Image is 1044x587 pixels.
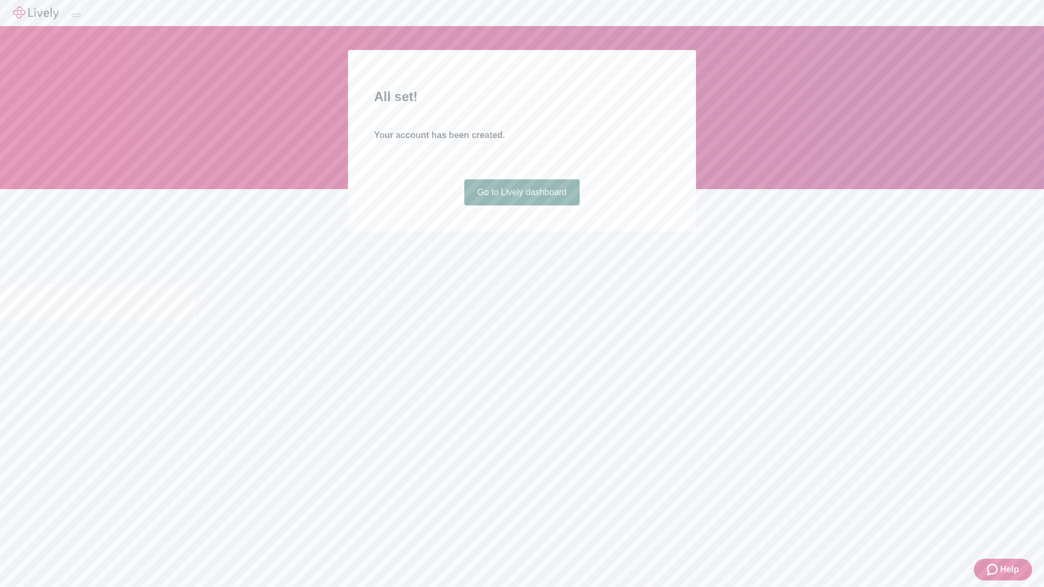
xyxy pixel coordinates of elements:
[72,14,80,17] button: Log out
[374,129,670,142] h4: Your account has been created.
[374,87,670,107] h2: All set!
[974,559,1032,580] button: Zendesk support iconHelp
[464,179,580,205] a: Go to Lively dashboard
[13,7,59,20] img: Lively
[1000,563,1019,576] span: Help
[987,563,1000,576] svg: Zendesk support icon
